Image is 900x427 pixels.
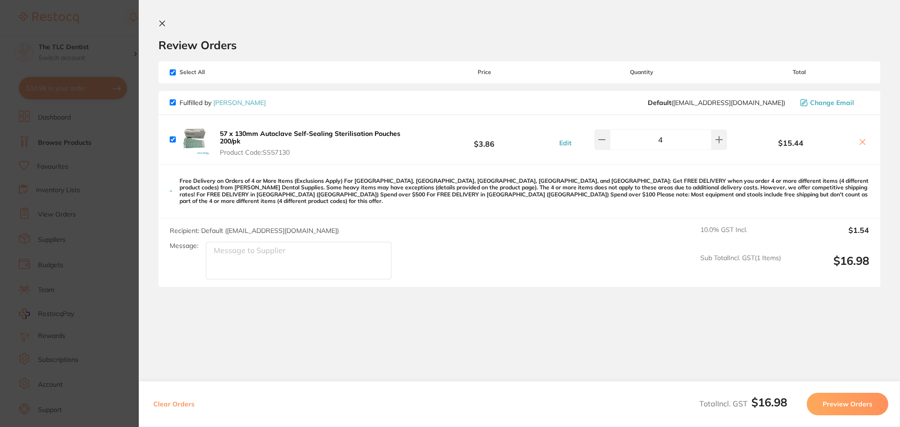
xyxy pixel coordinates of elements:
b: $16.98 [751,395,787,409]
button: Preview Orders [807,393,888,415]
span: Select All [170,69,263,75]
b: Default [648,98,671,107]
span: Total Incl. GST [699,399,787,408]
button: Change Email [797,98,869,107]
span: Sub Total Incl. GST ( 1 Items) [700,254,781,280]
span: Product Code: SS57130 [220,149,412,156]
b: 57 x 130mm Autoclave Self-Sealing Sterilisation Pouches 200/pk [220,129,400,145]
img: cHcwZThpOA [180,125,210,155]
span: Recipient: Default ( [EMAIL_ADDRESS][DOMAIN_NAME] ) [170,226,339,235]
label: Message: [170,242,198,250]
h2: Review Orders [158,38,880,52]
a: [PERSON_NAME] [213,98,266,107]
span: Change Email [810,99,854,106]
span: Total [729,69,869,75]
span: Quantity [555,69,729,75]
b: $15.44 [729,139,852,147]
b: $3.86 [414,131,554,148]
p: Fulfilled by [180,99,266,106]
output: $16.98 [788,254,869,280]
span: save@adamdental.com.au [648,99,785,106]
span: 10.0 % GST Incl. [700,226,781,247]
span: Price [414,69,554,75]
button: 57 x 130mm Autoclave Self-Sealing Sterilisation Pouches 200/pk Product Code:SS57130 [217,129,414,157]
p: Free Delivery on Orders of 4 or More Items (Exclusions Apply) For [GEOGRAPHIC_DATA], [GEOGRAPHIC_... [180,178,869,205]
button: Edit [556,139,574,147]
button: Clear Orders [150,393,197,415]
output: $1.54 [788,226,869,247]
